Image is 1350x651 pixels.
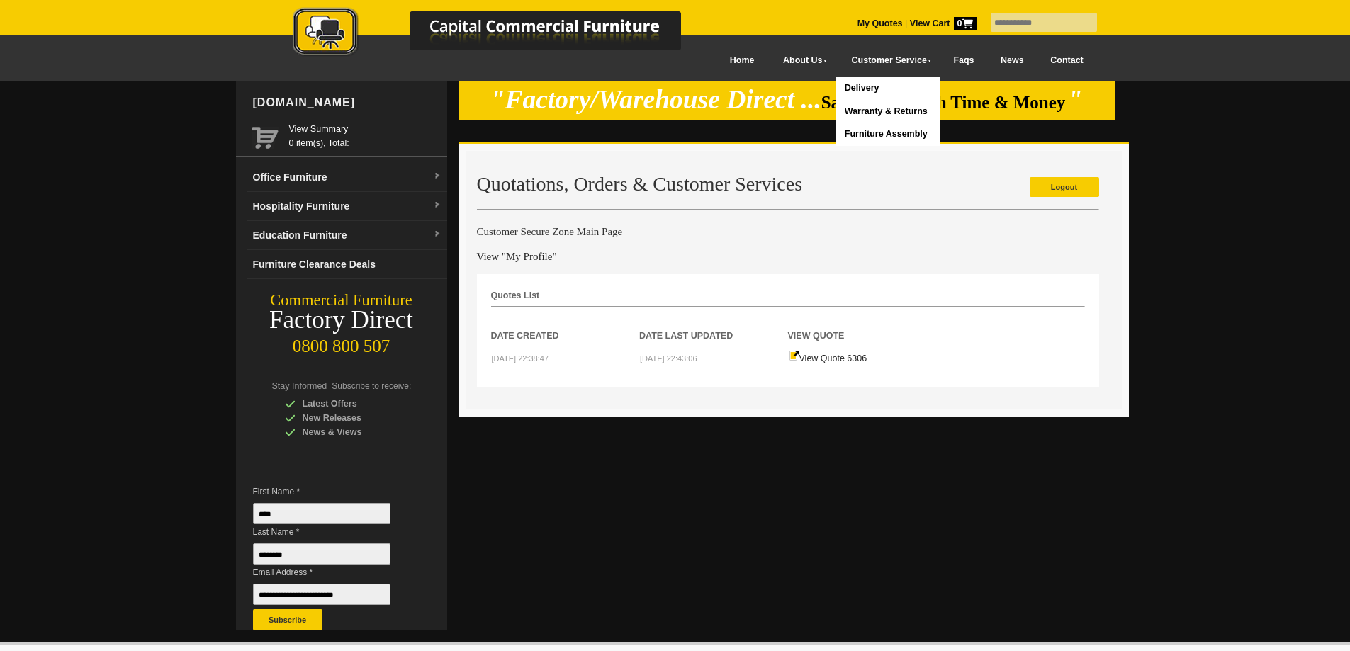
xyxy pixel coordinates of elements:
img: Capital Commercial Furniture Logo [254,7,750,59]
div: 0800 800 507 [236,329,447,356]
span: Subscribe to receive: [332,381,411,391]
a: Furniture Clearance Deals [247,250,447,279]
th: Date Last Updated [639,307,788,343]
span: First Name * [253,485,412,499]
a: Delivery [836,77,940,100]
span: 0 [954,17,977,30]
a: View Cart0 [907,18,976,28]
a: Contact [1037,45,1096,77]
input: Email Address * [253,584,390,605]
input: Last Name * [253,543,390,565]
em: " [1068,85,1083,114]
h2: Quotations, Orders & Customer Services [477,174,1099,195]
strong: Quotes List [491,290,540,300]
a: News [987,45,1037,77]
img: Quote-icon [789,350,799,361]
a: My Quotes [857,18,903,28]
img: dropdown [433,230,441,239]
a: Capital Commercial Furniture Logo [254,7,750,63]
span: Saving You Both Time & Money [821,93,1066,112]
small: [DATE] 22:38:47 [492,354,549,363]
a: Hospitality Furnituredropdown [247,192,447,221]
a: Customer Service [836,45,940,77]
th: View Quote [788,307,937,343]
img: dropdown [433,201,441,210]
h4: Customer Secure Zone Main Page [477,225,1099,239]
div: [DOMAIN_NAME] [247,81,447,124]
em: "Factory/Warehouse Direct ... [490,85,821,114]
img: dropdown [433,172,441,181]
a: Education Furnituredropdown [247,221,447,250]
th: Date Created [491,307,640,343]
span: 0 item(s), Total: [289,122,441,148]
a: About Us [767,45,836,77]
div: News & Views [285,425,420,439]
a: Faqs [940,45,988,77]
a: View Quote 6306 [789,353,867,363]
input: First Name * [253,503,390,524]
a: View Summary [289,122,441,136]
a: View "My Profile" [477,251,557,262]
a: Furniture Assembly [836,123,940,146]
div: Commercial Furniture [236,290,447,310]
button: Subscribe [253,609,322,630]
a: Logout [1030,177,1099,197]
div: New Releases [285,411,420,425]
span: Stay Informed [272,381,327,391]
span: Email Address * [253,565,412,579]
span: Last Name * [253,525,412,539]
a: Office Furnituredropdown [247,163,447,192]
small: [DATE] 22:43:06 [640,354,697,363]
div: Factory Direct [236,310,447,330]
strong: View Cart [910,18,977,28]
a: Warranty & Returns [836,100,940,123]
div: Latest Offers [285,397,420,411]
